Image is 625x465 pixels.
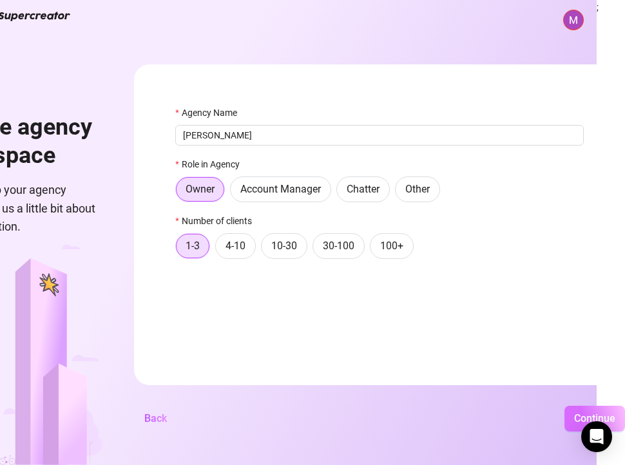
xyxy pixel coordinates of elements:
div: Open Intercom Messenger [581,421,612,452]
span: 100+ [380,240,403,252]
input: Agency Name [175,125,584,146]
label: Role in Agency [175,157,247,171]
span: Account Manager [240,183,321,195]
label: Number of clients [175,214,260,228]
span: Back [144,412,167,424]
span: 10-30 [271,240,297,252]
button: Continue [564,406,625,432]
button: Back [134,406,177,432]
label: Agency Name [175,106,245,120]
span: Chatter [347,183,380,195]
span: Other [405,183,430,195]
span: 4-10 [226,240,245,252]
span: 30-100 [323,240,354,252]
span: Owner [186,183,215,195]
span: Continue [574,412,615,424]
img: ACg8ocLnItxlDkh3XL8sL-fkEy_56d5zkjjCjLlvf09PvrxFXUjgCQ=s96-c [564,10,583,30]
span: 1-3 [186,240,200,252]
